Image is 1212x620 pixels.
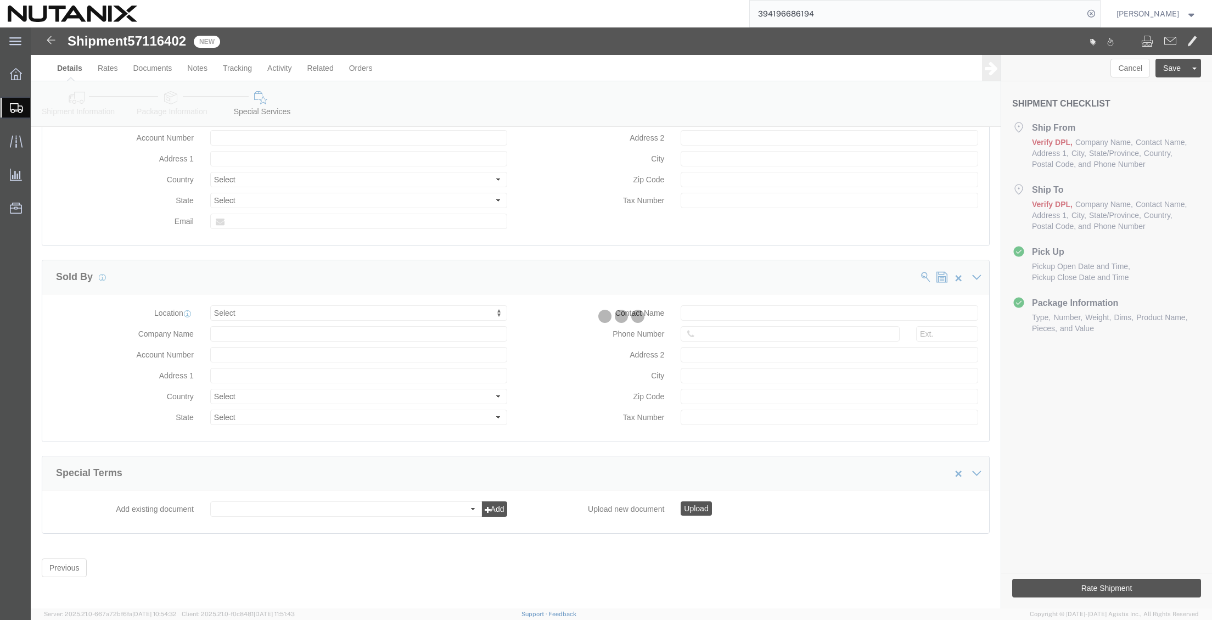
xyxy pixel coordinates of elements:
[254,611,295,617] span: [DATE] 11:51:43
[1116,8,1179,20] span: Stephanie Guadron
[8,5,137,22] img: logo
[132,611,177,617] span: [DATE] 10:54:32
[182,611,295,617] span: Client: 2025.21.0-f0c8481
[750,1,1084,27] input: Search for shipment number, reference number
[521,611,549,617] a: Support
[44,611,177,617] span: Server: 2025.21.0-667a72bf6fa
[1116,7,1197,20] button: [PERSON_NAME]
[1030,610,1199,619] span: Copyright © [DATE]-[DATE] Agistix Inc., All Rights Reserved
[548,611,576,617] a: Feedback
